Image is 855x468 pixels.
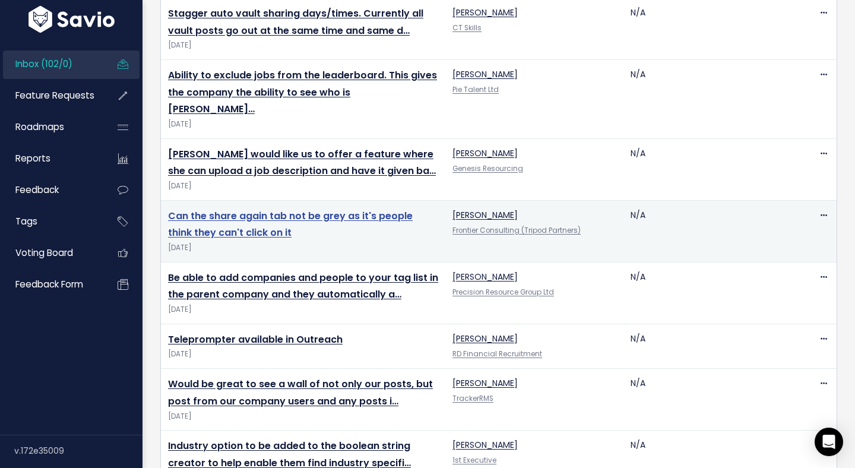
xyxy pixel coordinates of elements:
span: Feature Requests [15,89,94,102]
span: [DATE] [168,303,438,316]
a: [PERSON_NAME] [452,271,518,283]
a: [PERSON_NAME] [452,377,518,389]
a: Be able to add companies and people to your tag list in the parent company and they automatically a… [168,271,438,302]
td: N/A [623,324,801,368]
span: [DATE] [168,348,438,361]
a: CT Skills [452,23,482,33]
a: Precision Resource Group Ltd [452,287,554,297]
a: Frontier Consulting (Tripod Partners) [452,226,581,235]
a: 1st Executive [452,456,496,465]
a: [PERSON_NAME] [452,68,518,80]
img: logo-white.9d6f32f41409.svg [26,6,118,33]
td: N/A [623,262,801,324]
td: N/A [623,138,801,200]
div: Open Intercom Messenger [815,428,843,456]
a: Tags [3,208,99,235]
span: [DATE] [168,39,438,52]
td: N/A [623,200,801,262]
a: [PERSON_NAME] would like us to offer a feature where she can upload a job description and have it... [168,147,436,178]
a: [PERSON_NAME] [452,7,518,18]
td: N/A [623,368,801,430]
a: [PERSON_NAME] [452,147,518,159]
span: [DATE] [168,118,438,131]
div: v.172e35009 [14,435,142,466]
a: Can the share again tab not be grey as it's people think they can't click on it [168,209,413,240]
a: Genesis Resourcing [452,164,523,173]
a: [PERSON_NAME] [452,439,518,451]
span: Inbox (102/0) [15,58,72,70]
a: [PERSON_NAME] [452,209,518,221]
a: Feedback [3,176,99,204]
span: Voting Board [15,246,73,259]
a: Ability to exclude jobs from the leaderboard. This gives the company the ability to see who is [P... [168,68,437,116]
span: Roadmaps [15,121,64,133]
a: Feature Requests [3,82,99,109]
a: Stagger auto vault sharing days/times. Currently all vault posts go out at the same time and same d… [168,7,423,37]
a: [PERSON_NAME] [452,333,518,344]
a: TrackerRMS [452,394,493,403]
a: RD Financial Recruitment [452,349,542,359]
a: Reports [3,145,99,172]
span: [DATE] [168,410,438,423]
a: Teleprompter available in Outreach [168,333,343,346]
a: Voting Board [3,239,99,267]
a: Inbox (102/0) [3,50,99,78]
a: Pie Talent Ltd [452,85,499,94]
a: Would be great to see a wall of not only our posts, but post from our company users and any posts i… [168,377,433,408]
span: [DATE] [168,242,438,254]
a: Roadmaps [3,113,99,141]
span: [DATE] [168,180,438,192]
span: Tags [15,215,37,227]
span: Feedback form [15,278,83,290]
span: Feedback [15,184,59,196]
a: Feedback form [3,271,99,298]
td: N/A [623,59,801,138]
span: Reports [15,152,50,165]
